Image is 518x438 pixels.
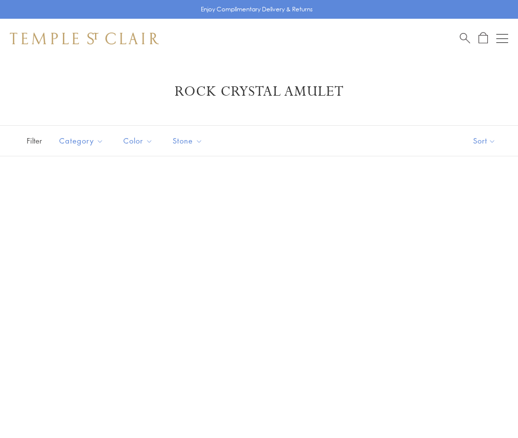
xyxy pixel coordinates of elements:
[116,130,160,152] button: Color
[460,32,470,44] a: Search
[165,130,210,152] button: Stone
[451,126,518,156] button: Show sort by
[496,33,508,44] button: Open navigation
[25,83,493,101] h1: Rock Crystal Amulet
[52,130,111,152] button: Category
[118,135,160,147] span: Color
[54,135,111,147] span: Category
[10,33,159,44] img: Temple St. Clair
[479,32,488,44] a: Open Shopping Bag
[201,4,313,14] p: Enjoy Complimentary Delivery & Returns
[168,135,210,147] span: Stone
